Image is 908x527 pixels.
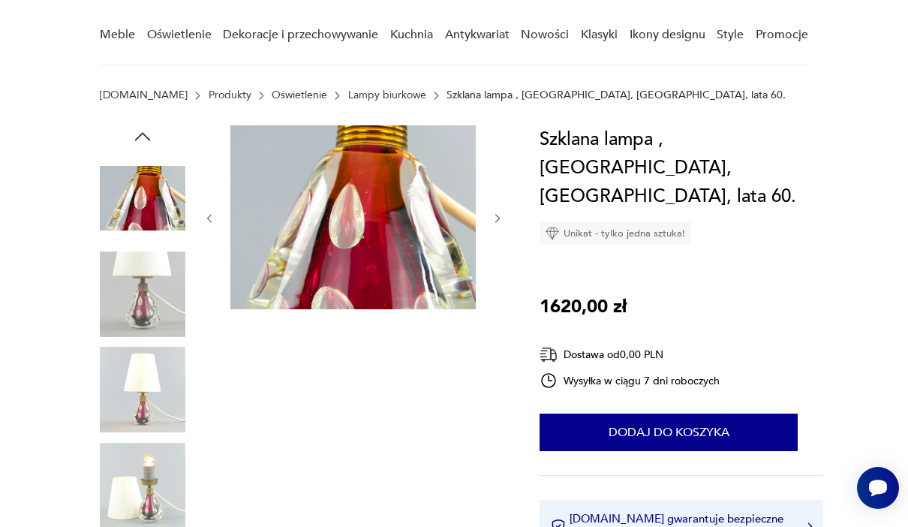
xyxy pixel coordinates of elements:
[223,6,378,64] a: Dekoracje i przechowywanie
[209,89,251,101] a: Produkty
[390,6,433,64] a: Kuchnia
[100,155,185,241] img: Zdjęcie produktu Szklana lampa , Val St Lambert, Belgia, lata 60.
[756,6,808,64] a: Promocje
[540,345,720,364] div: Dostawa od 0,00 PLN
[230,125,476,309] img: Zdjęcie produktu Szklana lampa , Val St Lambert, Belgia, lata 60.
[445,6,510,64] a: Antykwariat
[540,414,798,451] button: Dodaj do koszyka
[630,6,705,64] a: Ikony designu
[100,6,135,64] a: Meble
[581,6,618,64] a: Klasyki
[717,6,744,64] a: Style
[546,227,559,240] img: Ikona diamentu
[100,251,185,337] img: Zdjęcie produktu Szklana lampa , Val St Lambert, Belgia, lata 60.
[100,89,188,101] a: [DOMAIN_NAME]
[540,125,823,211] h1: Szklana lampa , [GEOGRAPHIC_DATA], [GEOGRAPHIC_DATA], lata 60.
[100,347,185,432] img: Zdjęcie produktu Szklana lampa , Val St Lambert, Belgia, lata 60.
[540,345,558,364] img: Ikona dostawy
[540,222,691,245] div: Unikat - tylko jedna sztuka!
[446,89,786,101] p: Szklana lampa , [GEOGRAPHIC_DATA], [GEOGRAPHIC_DATA], lata 60.
[857,467,899,509] iframe: Smartsupp widget button
[272,89,327,101] a: Oświetlenie
[147,6,212,64] a: Oświetlenie
[540,293,627,321] p: 1620,00 zł
[348,89,426,101] a: Lampy biurkowe
[521,6,569,64] a: Nowości
[540,372,720,390] div: Wysyłka w ciągu 7 dni roboczych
